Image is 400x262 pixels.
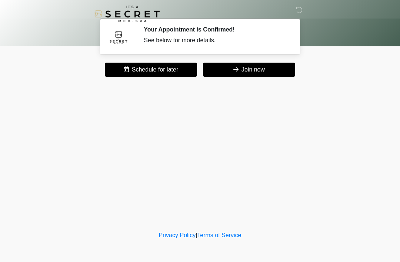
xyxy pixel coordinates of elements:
h2: Your Appointment is Confirmed! [144,26,287,33]
img: It's A Secret Med Spa Logo [94,6,160,22]
a: Terms of Service [197,232,241,238]
a: | [196,232,197,238]
img: Agent Avatar [107,26,130,48]
button: Join now [203,63,295,77]
button: Schedule for later [105,63,197,77]
a: Privacy Policy [159,232,196,238]
div: See below for more details. [144,36,287,45]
